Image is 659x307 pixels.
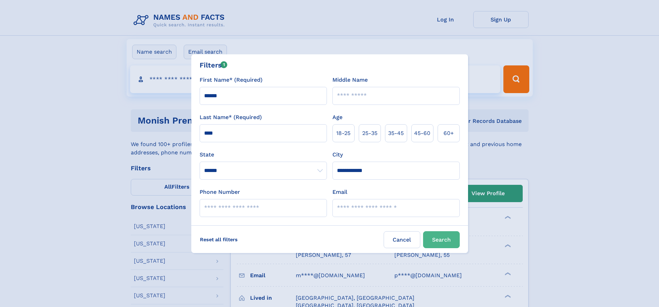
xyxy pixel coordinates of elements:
[200,76,263,84] label: First Name* (Required)
[200,60,228,70] div: Filters
[200,188,240,196] label: Phone Number
[332,76,368,84] label: Middle Name
[195,231,242,248] label: Reset all filters
[423,231,460,248] button: Search
[200,113,262,121] label: Last Name* (Required)
[414,129,430,137] span: 45‑60
[332,151,343,159] label: City
[443,129,454,137] span: 60+
[388,129,404,137] span: 35‑45
[336,129,350,137] span: 18‑25
[362,129,377,137] span: 25‑35
[200,151,327,159] label: State
[384,231,420,248] label: Cancel
[332,188,347,196] label: Email
[332,113,342,121] label: Age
